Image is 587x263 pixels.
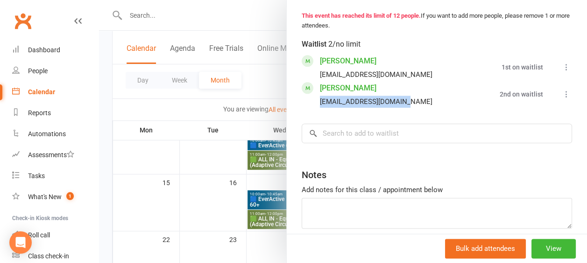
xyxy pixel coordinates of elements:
[12,82,99,103] a: Calendar
[302,11,572,31] div: If you want to add more people, please remove 1 or more attendees.
[12,103,99,124] a: Reports
[302,168,326,181] div: Notes
[320,54,376,69] a: [PERSON_NAME]
[9,231,32,254] div: Open Intercom Messenger
[12,187,99,208] a: What's New1
[302,124,572,143] input: Search to add to waitlist
[502,64,543,70] div: 1st on waitlist
[12,124,99,145] a: Automations
[28,130,66,138] div: Automations
[320,96,432,108] div: [EMAIL_ADDRESS][DOMAIN_NAME]
[28,88,55,96] div: Calendar
[28,193,62,201] div: What's New
[302,184,572,195] div: Add notes for this class / appointment below
[320,81,376,96] a: [PERSON_NAME]
[328,38,361,51] div: 2/no limit
[28,46,60,54] div: Dashboard
[28,67,48,75] div: People
[302,12,421,19] strong: This event has reached its limit of 12 people.
[28,172,45,180] div: Tasks
[302,38,361,51] div: Waitlist
[28,231,50,239] div: Roll call
[445,239,526,258] button: Bulk add attendees
[12,166,99,187] a: Tasks
[12,40,99,61] a: Dashboard
[320,69,432,81] div: [EMAIL_ADDRESS][DOMAIN_NAME]
[12,225,99,246] a: Roll call
[500,91,543,97] div: 2nd on waitlist
[28,109,51,117] div: Reports
[66,192,74,200] span: 1
[28,252,69,260] div: Class check-in
[12,145,99,166] a: Assessments
[531,239,576,258] button: View
[28,151,74,159] div: Assessments
[11,9,35,33] a: Clubworx
[12,61,99,82] a: People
